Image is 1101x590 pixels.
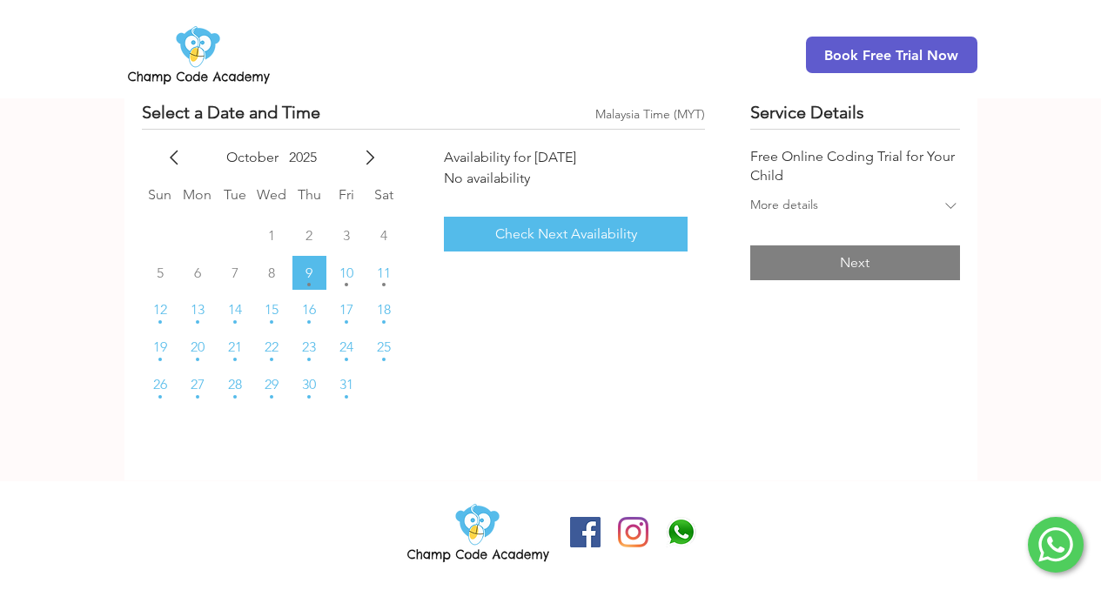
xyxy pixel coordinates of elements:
div: Available Spots [158,320,162,324]
div: Available Spots [270,395,273,399]
button: Thursday, October 23rd, 2025 [292,331,326,365]
a: Book Free Trial Now [806,37,977,73]
div: Available Spots [345,395,348,399]
ul: Social Bar [570,517,696,547]
button: Saturday, October 11th, 2025 [367,256,401,290]
div: Available Spots [307,320,311,324]
div: Available Spots [345,358,348,361]
button: Tuesday, October 14th, 2025 [218,293,252,327]
span: 27 [191,378,205,392]
span: 18 [377,303,391,317]
th: Saturday [367,168,401,218]
button: Friday, October 10th, 2025 [330,256,364,290]
span: 20 [191,340,205,354]
button: Wednesday, October 29th, 2025 [255,368,289,402]
h2: Service Details [750,100,959,124]
span: 26 [153,378,167,392]
div: Available Spots [382,358,386,361]
button: Thursday, October 30th, 2025 [292,368,326,402]
span: 24 [339,340,353,354]
span: 30 [302,378,316,392]
div: Available Spots [382,283,386,286]
span: 2025 [284,148,322,167]
div: Available Spots [158,395,162,399]
span: 16 [302,303,316,317]
span: 11 [377,266,391,280]
div: Available Spots [233,358,237,361]
span: Free Online Coding Trial for Your Child [750,147,959,186]
th: Thursday [292,168,326,218]
h3: More details [750,197,818,214]
div: Available Spots [307,395,311,399]
span: 14 [228,303,242,317]
button: Thursday, October 16th, 2025 [292,293,326,327]
span: Book Free Trial Now [824,47,958,64]
span: 31 [339,378,353,392]
div: Available Spots [233,395,237,399]
span: 21 [228,340,242,354]
span: 12 [153,303,167,317]
div: Available Spots [158,358,162,361]
span: 10 [339,266,353,280]
span: 13 [191,303,205,317]
div: Available Spots [196,320,199,324]
div: Available Spots [307,283,311,286]
button: next month [359,147,380,168]
button: Wednesday, October 15th, 2025 [255,293,289,327]
span: 23 [302,340,316,354]
img: Champ Code Academy WhatsApp [666,517,696,547]
img: Champ Code Academy Logo PNG.png [404,499,553,567]
button: Sunday, October 12th, 2025 [144,293,178,327]
th: Wednesday [255,168,289,218]
span: October [221,148,284,167]
button: previous month [164,147,185,168]
span: 22 [265,340,279,354]
button: Today, Thursday, October 9th, 2025, selected [292,256,326,290]
th: Sunday [144,168,178,218]
th: Monday [180,168,214,218]
div: Available Spots [345,283,348,286]
div: Available Spots [382,320,386,324]
div: Available Spots [196,395,199,399]
span: 15 [265,303,279,317]
div: Available Spots [233,320,237,324]
span: Time zone: Malaysia Time (MYT) [595,103,705,129]
button: Saturday, October 18th, 2025 [367,293,401,327]
button: Tuesday, October 21st, 2025 [218,331,252,365]
button: Monday, October 20th, 2025 [180,331,214,365]
button: More details [750,186,959,227]
th: Friday [330,168,364,218]
p: No availability [444,168,705,189]
div: Available Spots [307,358,311,361]
span: 17 [339,303,353,317]
button: Monday, October 13th, 2025 [180,293,214,327]
span: 9 [305,266,312,280]
button: Saturday, October 25th, 2025 [367,331,401,365]
span: 25 [377,340,391,354]
button: Tuesday, October 28th, 2025 [218,368,252,402]
div: Available Spots [270,320,273,324]
img: Facebook [570,517,601,547]
button: Sunday, October 26th, 2025 [144,368,178,402]
span: Check Next Availability [495,225,637,244]
button: Sunday, October 19th, 2025 [144,331,178,365]
img: Champ Code Academy Logo PNG.png [124,21,273,89]
button: Monday, October 27th, 2025 [180,368,214,402]
div: Available Spots [345,320,348,324]
span: 19 [153,340,167,354]
img: Instagram [618,517,648,547]
span: 28 [228,378,242,392]
table: October 2025 [142,168,403,439]
div: Available Spots [270,358,273,361]
button: Friday, October 31st, 2025 [330,368,364,402]
button: Friday, October 17th, 2025 [330,293,364,327]
button: Friday, October 24th, 2025 [330,331,364,365]
p: Availability for [DATE] [444,147,705,168]
th: Tuesday [218,168,252,218]
button: Wednesday, October 22nd, 2025 [255,331,289,365]
h2: Select a Date and Time [142,100,320,124]
div: Available Spots [196,358,199,361]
